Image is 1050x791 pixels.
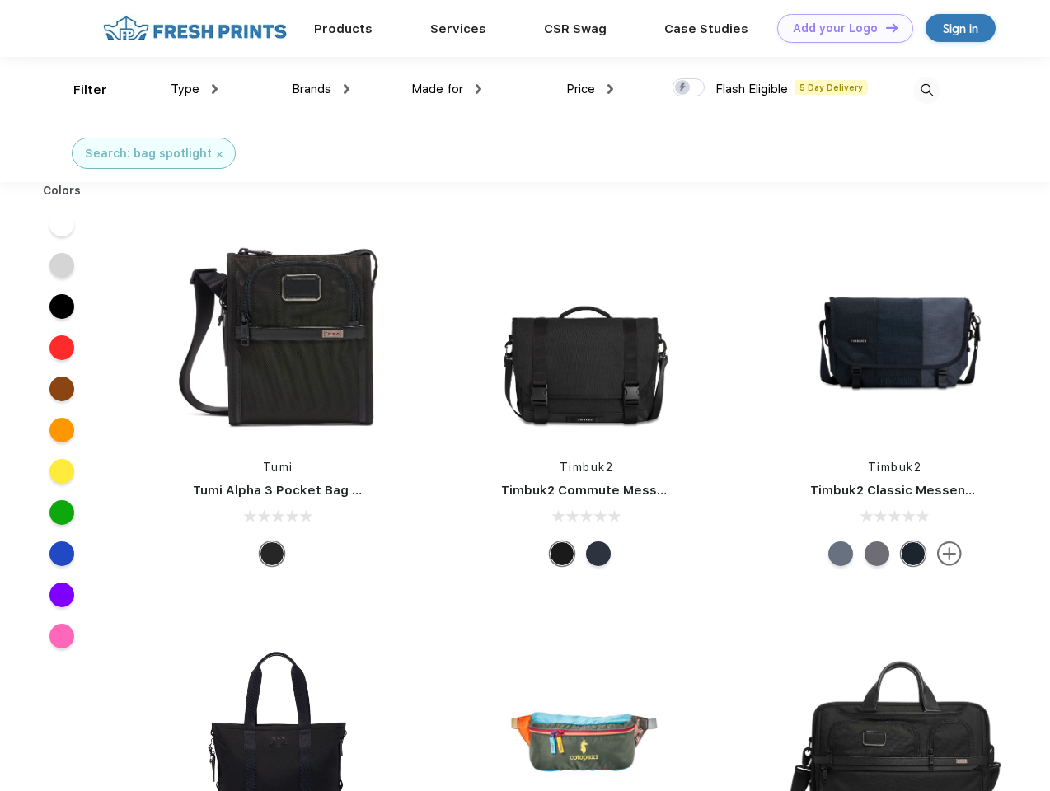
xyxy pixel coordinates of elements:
img: fo%20logo%202.webp [98,14,292,43]
a: Tumi Alpha 3 Pocket Bag Small [193,483,386,498]
div: Sign in [943,19,978,38]
span: 5 Day Delivery [795,80,868,95]
a: Timbuk2 [560,461,614,474]
div: Black [260,541,284,566]
img: dropdown.png [476,84,481,94]
img: desktop_search.svg [913,77,940,104]
div: Eco Monsoon [901,541,926,566]
a: Tumi [263,461,293,474]
span: Type [171,82,199,96]
div: Eco Black [550,541,574,566]
span: Flash Eligible [715,82,788,96]
a: Timbuk2 Commute Messenger Bag [501,483,722,498]
div: Colors [30,182,94,199]
span: Made for [411,82,463,96]
div: Filter [73,81,107,100]
a: Timbuk2 [868,461,922,474]
img: dropdown.png [607,84,613,94]
img: more.svg [937,541,962,566]
img: filter_cancel.svg [217,152,223,157]
img: dropdown.png [344,84,349,94]
div: Search: bag spotlight [85,145,212,162]
div: Add your Logo [793,21,878,35]
a: Timbuk2 Classic Messenger Bag [810,483,1015,498]
a: Sign in [926,14,996,42]
img: DT [886,23,898,32]
span: Price [566,82,595,96]
div: Eco Nautical [586,541,611,566]
img: func=resize&h=266 [785,223,1005,442]
div: Eco Lightbeam [828,541,853,566]
img: func=resize&h=266 [476,223,696,442]
img: func=resize&h=266 [168,223,387,442]
div: Eco Army Pop [865,541,889,566]
span: Brands [292,82,331,96]
img: dropdown.png [212,84,218,94]
a: Products [314,21,373,36]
